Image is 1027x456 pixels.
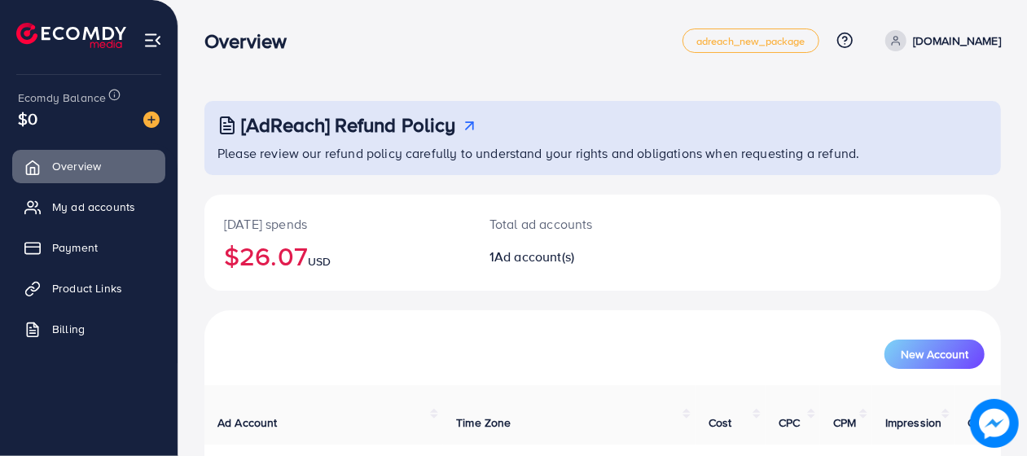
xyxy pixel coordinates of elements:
[18,90,106,106] span: Ecomdy Balance
[884,340,985,369] button: New Account
[901,349,968,360] span: New Account
[489,214,650,234] p: Total ad accounts
[224,214,450,234] p: [DATE] spends
[12,191,165,223] a: My ad accounts
[143,112,160,128] img: image
[217,143,991,163] p: Please review our refund policy carefully to understand your rights and obligations when requesti...
[217,414,278,431] span: Ad Account
[779,414,800,431] span: CPC
[489,249,650,265] h2: 1
[52,199,135,215] span: My ad accounts
[52,321,85,337] span: Billing
[682,28,819,53] a: adreach_new_package
[224,240,450,271] h2: $26.07
[52,158,101,174] span: Overview
[143,31,162,50] img: menu
[12,272,165,305] a: Product Links
[18,107,37,130] span: $0
[16,23,126,48] img: logo
[968,414,998,431] span: Clicks
[885,414,942,431] span: Impression
[833,414,856,431] span: CPM
[879,30,1001,51] a: [DOMAIN_NAME]
[709,414,732,431] span: Cost
[913,31,1001,50] p: [DOMAIN_NAME]
[12,313,165,345] a: Billing
[204,29,300,53] h3: Overview
[52,280,122,296] span: Product Links
[970,399,1019,448] img: image
[12,150,165,182] a: Overview
[241,113,456,137] h3: [AdReach] Refund Policy
[696,36,805,46] span: adreach_new_package
[456,414,511,431] span: Time Zone
[12,231,165,264] a: Payment
[52,239,98,256] span: Payment
[308,253,331,270] span: USD
[494,248,574,265] span: Ad account(s)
